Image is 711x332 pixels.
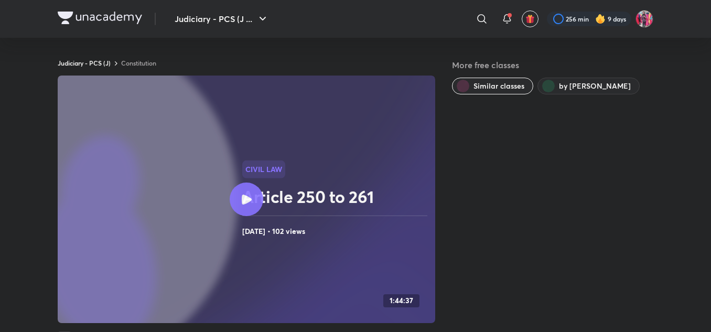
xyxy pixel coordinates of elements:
a: Company Logo [58,12,142,27]
h4: [DATE] • 102 views [242,224,431,238]
a: Judiciary - PCS (J) [58,59,111,67]
h4: 1:44:37 [390,296,413,305]
img: Archita Mittal [635,10,653,28]
img: avatar [525,14,535,24]
img: Company Logo [58,12,142,24]
h5: More free classes [452,59,653,71]
a: Constitution [121,59,156,67]
button: by Faizan Khan [537,78,640,94]
span: by Faizan Khan [559,81,631,91]
h2: Article 250 to 261 [242,186,431,207]
img: streak [595,14,606,24]
button: Judiciary - PCS (J ... [168,8,275,29]
span: Similar classes [473,81,524,91]
button: avatar [522,10,538,27]
button: Similar classes [452,78,533,94]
